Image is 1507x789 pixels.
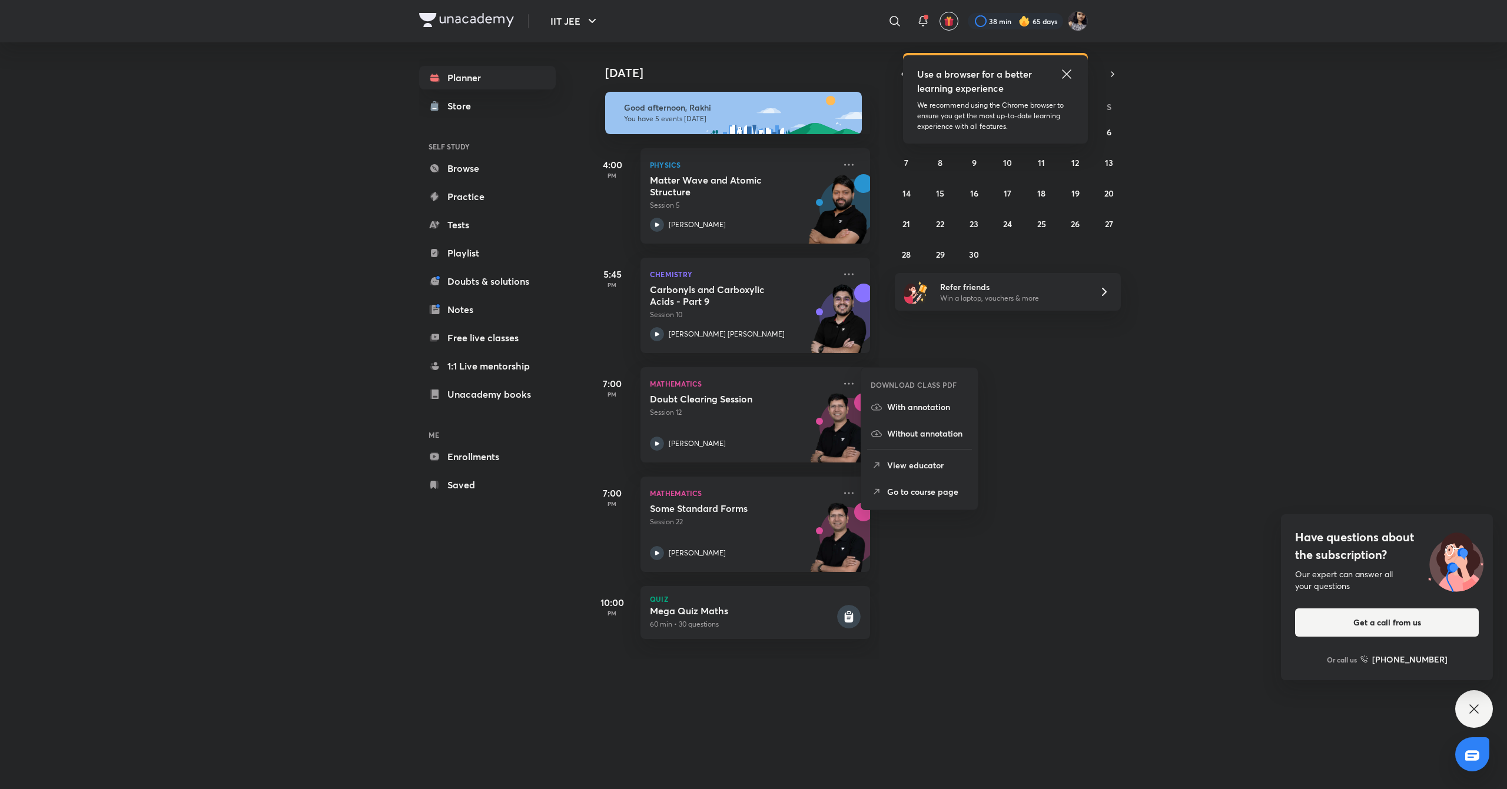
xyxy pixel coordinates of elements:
[589,486,636,500] h5: 7:00
[1327,654,1357,665] p: Or call us
[887,459,968,471] p: View educator
[1032,153,1051,172] button: September 11, 2025
[1100,214,1118,233] button: September 27, 2025
[1003,157,1012,168] abbr: September 10, 2025
[936,249,945,260] abbr: September 29, 2025
[897,153,916,172] button: September 7, 2025
[624,114,851,124] p: You have 5 events [DATE]
[1037,218,1046,229] abbr: September 25, 2025
[1419,528,1493,592] img: ttu_illustration_new.svg
[887,401,968,413] p: With annotation
[543,9,606,33] button: IIT JEE
[887,427,968,440] p: Without annotation
[1071,188,1080,199] abbr: September 19, 2025
[1107,101,1111,112] abbr: Saturday
[938,157,942,168] abbr: September 8, 2025
[965,245,984,264] button: September 30, 2025
[669,329,785,339] p: [PERSON_NAME] [PERSON_NAME]
[1032,184,1051,202] button: September 18, 2025
[419,298,556,321] a: Notes
[970,188,978,199] abbr: September 16, 2025
[1104,188,1114,199] abbr: September 20, 2025
[419,445,556,468] a: Enrollments
[650,605,835,617] h5: Mega Quiz Maths
[931,184,950,202] button: September 15, 2025
[902,218,910,229] abbr: September 21, 2025
[650,309,835,320] p: Session 10
[1100,122,1118,141] button: September 6, 2025
[931,214,950,233] button: September 22, 2025
[1066,184,1085,202] button: September 19, 2025
[940,12,958,31] button: avatar
[419,185,556,208] a: Practice
[805,393,870,474] img: unacademy
[917,100,1074,132] p: We recommend using the Chrome browser to ensure you get the most up-to-date learning experience w...
[1068,11,1088,31] img: Rakhi Sharma
[805,502,870,584] img: unacademy
[669,548,726,558] p: [PERSON_NAME]
[904,280,928,304] img: referral
[1071,218,1080,229] abbr: September 26, 2025
[1037,188,1045,199] abbr: September 18, 2025
[1066,214,1085,233] button: September 26, 2025
[805,174,870,255] img: unacademy
[998,214,1017,233] button: September 24, 2025
[972,157,977,168] abbr: September 9, 2025
[887,485,968,498] p: Go to course page
[589,610,636,617] p: PM
[650,502,796,514] h5: Some Standard Forms
[940,281,1085,293] h6: Refer friends
[904,157,908,168] abbr: September 7, 2025
[970,218,978,229] abbr: September 23, 2025
[650,393,796,405] h5: Doubt Clearing Session
[419,473,556,497] a: Saved
[805,284,870,365] img: unacademy
[1100,184,1118,202] button: September 20, 2025
[1107,126,1111,138] abbr: September 6, 2025
[419,354,556,378] a: 1:1 Live mentorship
[650,174,796,198] h5: Matter Wave and Atomic Structure
[447,99,478,113] div: Store
[1004,188,1011,199] abbr: September 17, 2025
[589,391,636,398] p: PM
[965,153,984,172] button: September 9, 2025
[650,619,835,630] p: 60 min • 30 questions
[419,157,556,180] a: Browse
[897,184,916,202] button: September 14, 2025
[897,245,916,264] button: September 28, 2025
[1003,218,1012,229] abbr: September 24, 2025
[650,595,861,602] p: Quiz
[669,438,726,449] p: [PERSON_NAME]
[1105,218,1113,229] abbr: September 27, 2025
[419,382,556,406] a: Unacademy books
[969,249,979,260] abbr: September 30, 2025
[965,184,984,202] button: September 16, 2025
[589,595,636,610] h5: 10:00
[650,200,835,211] p: Session 5
[1100,153,1118,172] button: September 13, 2025
[669,219,726,230] p: [PERSON_NAME]
[589,281,636,288] p: PM
[650,267,835,281] p: Chemistry
[650,158,835,172] p: Physics
[419,269,556,293] a: Doubts & solutions
[605,66,882,80] h4: [DATE]
[1071,157,1079,168] abbr: September 12, 2025
[965,214,984,233] button: September 23, 2025
[650,517,835,527] p: Session 22
[589,377,636,391] h5: 7:00
[419,326,556,349] a: Free live classes
[419,137,556,157] h6: SELF STUDY
[917,67,1034,95] h5: Use a browser for a better learning experience
[650,407,835,418] p: Session 12
[1032,214,1051,233] button: September 25, 2025
[419,425,556,445] h6: ME
[589,267,636,281] h5: 5:45
[419,13,514,30] a: Company Logo
[944,16,954,26] img: avatar
[589,172,636,179] p: PM
[650,486,835,500] p: Mathematics
[1295,528,1479,564] h4: Have questions about the subscription?
[931,245,950,264] button: September 29, 2025
[650,284,796,307] h5: Carbonyls and Carboxylic Acids - Part 9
